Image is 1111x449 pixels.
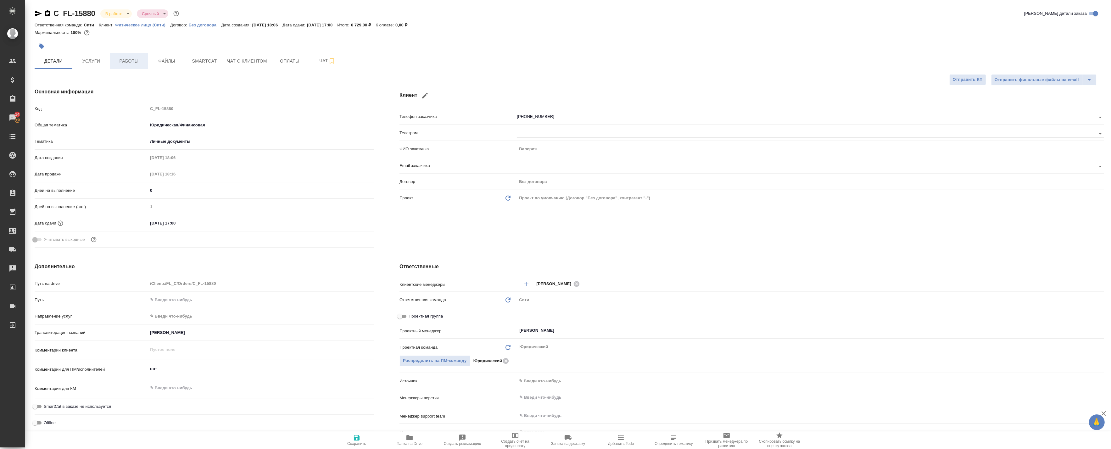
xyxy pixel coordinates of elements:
[519,428,1089,435] input: Пустое поле
[76,57,106,65] span: Услуги
[189,57,220,65] span: Smartcat
[148,104,374,113] input: Пустое поле
[44,236,85,243] span: Учитывать выходные
[399,413,517,419] p: Менеджер support team
[517,177,1104,186] input: Пустое поле
[189,23,221,27] p: Без договора
[399,163,517,169] p: Email заказчика
[347,441,366,446] span: Сохранить
[399,378,517,384] p: Источник
[757,439,802,448] span: Скопировать ссылку на оценку заказа
[608,441,634,446] span: Добавить Todo
[1091,416,1102,429] span: 🙏
[991,74,1097,86] div: split button
[399,263,1104,270] h4: Ответственные
[35,187,148,194] p: Дней на выполнение
[35,330,148,336] p: Транслитерация названий
[90,236,98,244] button: Выбери, если сб и вс нужно считать рабочими днями для выполнения заказа.
[489,431,542,449] button: Создать счет на предоплату
[409,313,443,319] span: Проектная группа
[70,30,83,35] p: 100%
[536,280,582,288] div: [PERSON_NAME]
[519,394,1081,401] input: ✎ Введи что-нибудь
[1096,162,1105,171] button: Open
[53,9,95,18] a: C_FL-15880
[44,420,56,426] span: Offline
[397,441,422,446] span: Папка на Drive
[35,385,148,392] p: Комментарии для КМ
[148,219,203,228] input: ✎ Введи что-нибудь
[704,439,749,448] span: Призвать менеджера по развитию
[148,363,374,374] textarea: нот
[517,144,1104,153] input: Пустое поле
[150,313,367,319] div: ✎ Введи что-нибудь
[1096,129,1105,138] button: Open
[148,169,203,179] input: Пустое поле
[84,23,99,27] p: Сити
[1096,113,1105,122] button: Open
[551,441,585,446] span: Заявка на доставку
[56,219,64,227] button: Если добавить услуги и заполнить их объемом, то дата рассчитается автоматически
[1101,283,1102,285] button: Open
[517,193,1104,203] div: Проект по умолчанию (Договор "Без договора", контрагент "-")
[1101,330,1102,331] button: Open
[399,195,413,201] p: Проект
[148,202,374,211] input: Пустое поле
[35,39,48,53] button: Добавить тэг
[148,120,374,130] div: Юридическая/Финансовая
[115,23,170,27] p: Физическое лицо (Сити)
[35,88,374,96] h4: Основная информация
[35,155,148,161] p: Дата создания
[399,328,517,334] p: Проектный менеджер
[115,22,170,27] a: Физическое лицо (Сити)
[189,22,221,27] a: Без договора
[337,23,351,27] p: Итого:
[312,57,343,65] span: Чат
[399,114,517,120] p: Телефон заказчика
[351,23,376,27] p: 6 729,00 ₽
[140,11,161,16] button: Срочный
[38,57,69,65] span: Детали
[399,395,517,401] p: Менеджеры верстки
[44,10,51,17] button: Скопировать ссылку
[376,23,395,27] p: К оплате:
[519,412,1081,419] input: ✎ Введи что-нибудь
[493,439,538,448] span: Создать счет на предоплату
[517,295,1104,305] div: Сити
[1089,414,1105,430] button: 🙏
[399,430,517,436] p: Менеджер по развитию
[399,146,517,152] p: ФИО заказчика
[35,106,148,112] p: Код
[2,110,24,125] a: 14
[35,297,148,303] p: Путь
[148,136,374,147] div: Личные документы
[35,263,374,270] h4: Дополнительно
[35,220,56,226] p: Дата сдачи
[148,153,203,162] input: Пустое поле
[35,366,148,373] p: Комментарии для ПМ/исполнителей
[1101,397,1102,398] button: Open
[399,88,1104,103] h4: Клиент
[35,171,148,177] p: Дата продажи
[399,179,517,185] p: Договор
[647,431,700,449] button: Определить тематику
[282,23,307,27] p: Дата сдачи:
[152,57,182,65] span: Файлы
[307,23,338,27] p: [DATE] 17:00
[148,186,374,195] input: ✎ Введи что-нибудь
[221,23,252,27] p: Дата создания:
[1024,10,1087,17] span: [PERSON_NAME] детали заказа
[35,30,70,35] p: Маржинальность:
[995,76,1079,84] span: Отправить финальные файлы на email
[103,11,124,16] button: В работе
[35,122,148,128] p: Общая тематика
[35,23,84,27] p: Ответственная команда:
[517,376,1104,386] div: ✎ Введи что-нибудь
[44,403,111,410] span: SmartCat в заказе не используется
[35,313,148,319] p: Направление услуг
[949,74,986,85] button: Отправить КП
[399,130,517,136] p: Телеграм
[395,23,412,27] p: 0,00 ₽
[328,57,336,65] svg: Подписаться
[172,9,180,18] button: Доп статусы указывают на важность/срочность заказа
